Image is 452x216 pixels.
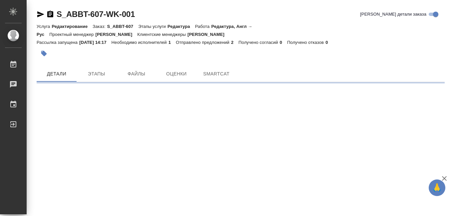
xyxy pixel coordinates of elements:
p: 1 [168,40,176,45]
span: SmartCat [200,70,232,78]
p: 0 [280,40,287,45]
p: Заказ: [93,24,107,29]
p: Редактура [167,24,195,29]
p: [PERSON_NAME] [96,32,137,37]
button: Скопировать ссылку [46,10,54,18]
span: Файлы [120,70,152,78]
button: Добавить тэг [37,46,51,61]
p: Проектный менеджер [49,32,95,37]
button: 🙏 [429,179,445,196]
p: Услуга [37,24,52,29]
p: Получено согласий [239,40,280,45]
p: 2 [231,40,238,45]
span: Оценки [160,70,192,78]
p: Клиентские менеджеры [137,32,188,37]
p: Получено отказов [287,40,326,45]
span: [PERSON_NAME] детали заказа [360,11,426,18]
a: S_ABBT-607-WK-001 [57,10,135,19]
p: Необходимо исполнителей [112,40,168,45]
p: Этапы услуги [138,24,167,29]
span: 🙏 [431,181,443,195]
p: [DATE] 14:17 [79,40,112,45]
button: Скопировать ссылку для ЯМессенджера [37,10,45,18]
span: Этапы [81,70,113,78]
p: [PERSON_NAME] [187,32,229,37]
p: Редактирование [52,24,93,29]
p: S_ABBT-607 [107,24,138,29]
p: Работа [195,24,211,29]
p: 0 [326,40,333,45]
p: Рассылка запущена [37,40,79,45]
p: Отправлено предложений [176,40,231,45]
span: Детали [41,70,73,78]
